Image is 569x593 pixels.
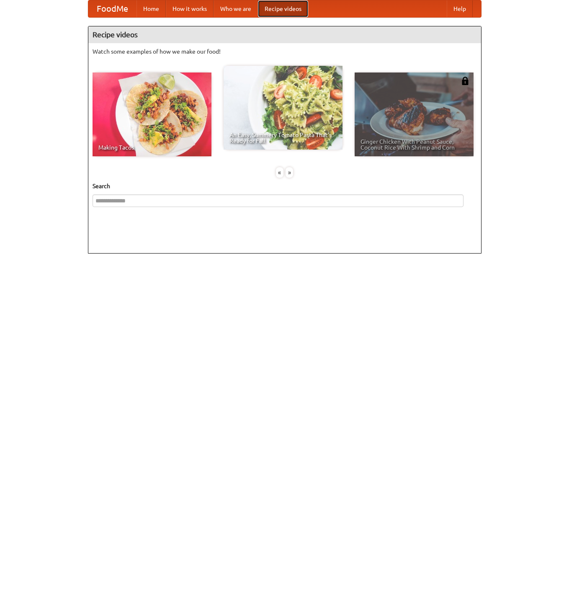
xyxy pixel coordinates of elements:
a: Making Tacos [93,73,211,156]
a: FoodMe [88,0,136,17]
span: Making Tacos [98,145,206,150]
a: Who we are [214,0,258,17]
a: Home [136,0,166,17]
img: 483408.png [461,77,469,85]
div: » [286,167,293,178]
h5: Search [93,182,477,190]
a: How it works [166,0,214,17]
span: An Easy, Summery Tomato Pasta That's Ready for Fall [229,132,337,144]
p: Watch some examples of how we make our food! [93,47,477,56]
div: « [276,167,283,178]
a: Help [447,0,473,17]
a: Recipe videos [258,0,308,17]
h4: Recipe videos [88,26,481,43]
a: An Easy, Summery Tomato Pasta That's Ready for Fall [224,66,342,150]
